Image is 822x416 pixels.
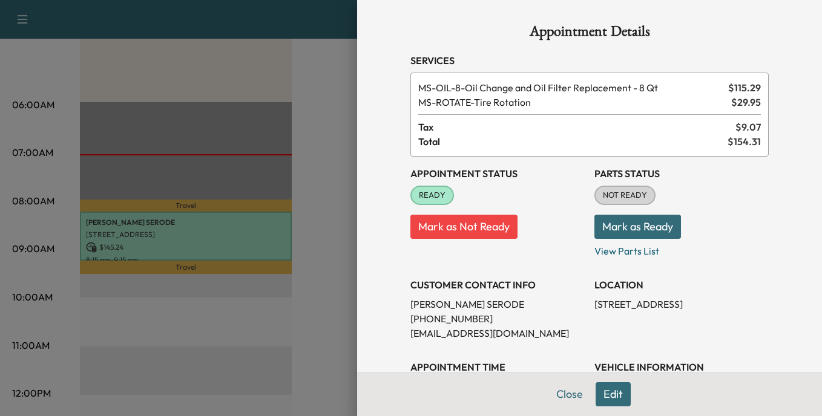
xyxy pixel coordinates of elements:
h3: CUSTOMER CONTACT INFO [410,278,585,292]
span: Tire Rotation [418,95,726,109]
span: NOT READY [596,189,654,201]
p: [EMAIL_ADDRESS][DOMAIN_NAME] [410,326,585,340]
p: [PHONE_NUMBER] [410,311,585,326]
p: [PERSON_NAME] SERODE [410,297,585,311]
button: Mark as Not Ready [410,215,518,239]
h3: Parts Status [594,166,769,181]
h3: Appointment Status [410,166,585,181]
span: Oil Change and Oil Filter Replacement - 8 Qt [418,80,723,95]
button: Edit [596,382,631,406]
h3: APPOINTMENT TIME [410,360,585,374]
span: $ 29.95 [731,95,761,109]
span: Total [418,134,728,149]
button: Mark as Ready [594,215,681,239]
h1: Appointment Details [410,24,769,44]
span: $ 9.07 [735,120,761,134]
h3: VEHICLE INFORMATION [594,360,769,374]
span: Tax [418,120,735,134]
h3: Services [410,53,769,68]
span: $ 154.31 [728,134,761,149]
span: READY [412,189,453,201]
span: $ 115.29 [728,80,761,95]
h3: LOCATION [594,278,769,292]
button: Close [548,382,591,406]
p: View Parts List [594,239,769,258]
p: [STREET_ADDRESS] [594,297,769,311]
